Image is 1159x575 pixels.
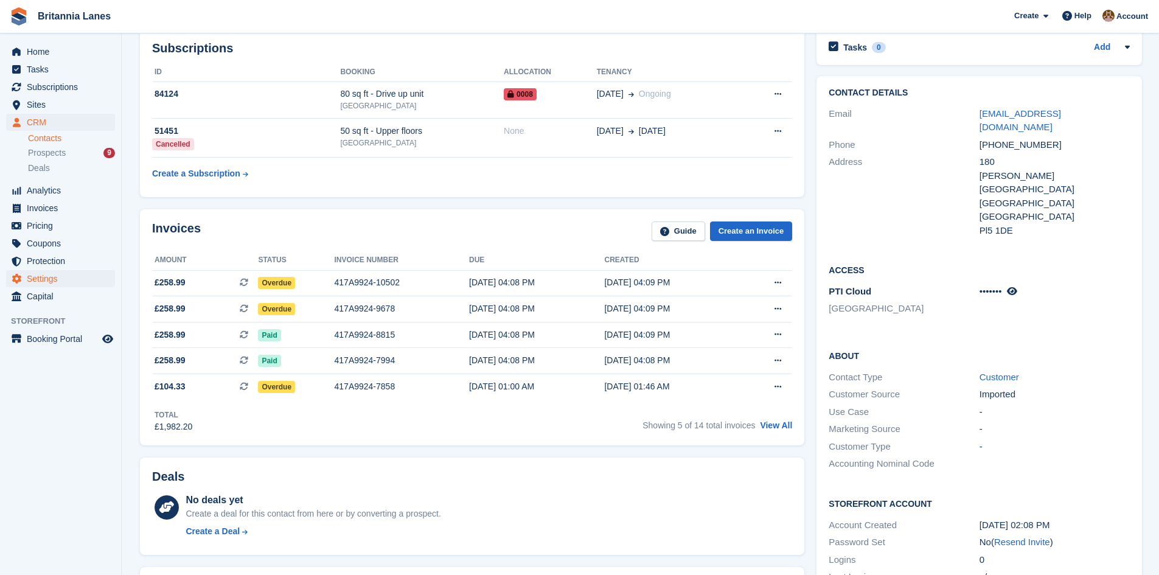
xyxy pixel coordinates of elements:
span: Deals [28,162,50,174]
div: Customer Type [829,440,979,454]
div: No [980,535,1130,549]
div: [PHONE_NUMBER] [980,138,1130,152]
a: menu [6,78,115,96]
div: 417A9924-10502 [335,276,469,289]
span: Overdue [258,381,295,393]
h2: Tasks [843,42,867,53]
span: Account [1116,10,1148,23]
span: [DATE] [597,88,624,100]
span: Settings [27,270,100,287]
a: menu [6,253,115,270]
div: 417A9924-8815 [335,329,469,341]
img: stora-icon-8386f47178a22dfd0bd8f6a31ec36ba5ce8667c1dd55bd0f319d3a0aa187defe.svg [10,7,28,26]
h2: About [829,349,1130,361]
a: Contacts [28,133,115,144]
span: Paid [258,355,280,367]
a: Customer [980,372,1019,382]
div: 9 [103,148,115,158]
div: Create a deal for this contact from here or by converting a prospect. [186,507,440,520]
h2: Storefront Account [829,497,1130,509]
a: menu [6,288,115,305]
div: 0 [872,42,886,53]
div: - [980,440,1130,454]
a: [EMAIL_ADDRESS][DOMAIN_NAME] [980,108,1061,133]
a: menu [6,43,115,60]
div: - [980,405,1130,419]
div: Use Case [829,405,979,419]
a: Add [1094,41,1110,55]
span: Invoices [27,200,100,217]
th: Due [469,251,604,270]
div: £1,982.20 [155,420,192,433]
a: menu [6,200,115,217]
div: [DATE] 04:08 PM [469,276,604,289]
div: [GEOGRAPHIC_DATA] [340,100,504,111]
div: Create a Deal [186,525,240,538]
h2: Access [829,263,1130,276]
span: [DATE] [639,125,666,138]
span: Sites [27,96,100,113]
span: Prospects [28,147,66,159]
span: Overdue [258,277,295,289]
div: No deals yet [186,493,440,507]
span: Home [27,43,100,60]
div: [DATE] 01:00 AM [469,380,604,393]
div: [DATE] 04:09 PM [604,276,739,289]
div: Accounting Nominal Code [829,457,979,471]
div: Imported [980,388,1130,402]
div: 84124 [152,88,340,100]
div: Create a Subscription [152,167,240,180]
div: 417A9924-7994 [335,354,469,367]
div: [DATE] 04:09 PM [604,329,739,341]
span: Subscriptions [27,78,100,96]
div: [PERSON_NAME][GEOGRAPHIC_DATA] [980,169,1130,197]
span: Ongoing [639,89,671,99]
span: Overdue [258,303,295,315]
span: PTI Cloud [829,286,871,296]
a: Create a Deal [186,525,440,538]
th: Invoice number [335,251,469,270]
a: Create a Subscription [152,162,248,185]
span: £258.99 [155,302,186,315]
div: Marketing Source [829,422,979,436]
li: [GEOGRAPHIC_DATA] [829,302,979,316]
th: Status [258,251,334,270]
a: menu [6,217,115,234]
div: None [504,125,597,138]
a: menu [6,270,115,287]
span: CRM [27,114,100,131]
div: - [980,422,1130,436]
span: £104.33 [155,380,186,393]
div: [DATE] 04:08 PM [469,354,604,367]
div: Account Created [829,518,979,532]
div: Password Set [829,535,979,549]
span: Booking Portal [27,330,100,347]
div: Pl5 1DE [980,224,1130,238]
span: £258.99 [155,329,186,341]
span: Coupons [27,235,100,252]
div: [GEOGRAPHIC_DATA] [340,138,504,148]
a: View All [760,420,792,430]
a: Resend Invite [994,537,1050,547]
div: 180 [980,155,1130,169]
div: 80 sq ft - Drive up unit [340,88,504,100]
div: Contact Type [829,371,979,385]
div: 417A9924-9678 [335,302,469,315]
th: Booking [340,63,504,82]
a: menu [6,61,115,78]
th: Created [604,251,739,270]
div: 50 sq ft - Upper floors [340,125,504,138]
a: menu [6,182,115,199]
a: Prospects 9 [28,147,115,159]
a: Preview store [100,332,115,346]
th: Allocation [504,63,597,82]
div: Logins [829,553,979,567]
th: Tenancy [597,63,742,82]
span: Capital [27,288,100,305]
h2: Deals [152,470,184,484]
th: Amount [152,251,258,270]
div: [DATE] 04:08 PM [604,354,739,367]
span: Help [1074,10,1091,22]
div: Cancelled [152,138,194,150]
div: [DATE] 02:08 PM [980,518,1130,532]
